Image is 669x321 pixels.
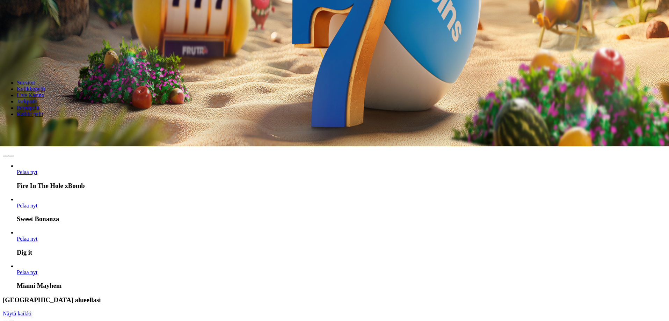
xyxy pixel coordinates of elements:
[17,215,666,223] h3: Sweet Bonanza
[3,311,31,316] a: Näytä kaikki
[17,203,37,209] a: Sweet Bonanza
[17,229,666,256] article: Dig it
[17,111,43,117] a: Kaikki pelit
[17,80,35,86] a: Suositut
[17,105,39,111] a: Pöytäpelit
[17,249,666,256] h3: Dig it
[3,296,666,304] h3: [GEOGRAPHIC_DATA] alueellasi
[3,68,666,130] header: Lobby
[17,169,37,175] a: Fire In The Hole xBomb
[17,169,37,175] span: Pelaa nyt
[17,86,45,92] a: Kolikkopelit
[17,269,37,275] span: Pelaa nyt
[17,163,666,190] article: Fire In The Hole xBomb
[17,196,666,223] article: Sweet Bonanza
[17,182,666,190] h3: Fire In The Hole xBomb
[17,92,44,98] a: Live Kasino
[8,155,14,157] button: next slide
[17,236,37,242] span: Pelaa nyt
[17,99,37,104] a: Jackpotit
[17,282,666,290] h3: Miami Mayhem
[17,269,37,275] a: Miami Mayhem
[3,155,8,157] button: prev slide
[17,203,37,209] span: Pelaa nyt
[3,68,666,117] nav: Lobby
[17,263,666,290] article: Miami Mayhem
[17,236,37,242] a: Dig it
